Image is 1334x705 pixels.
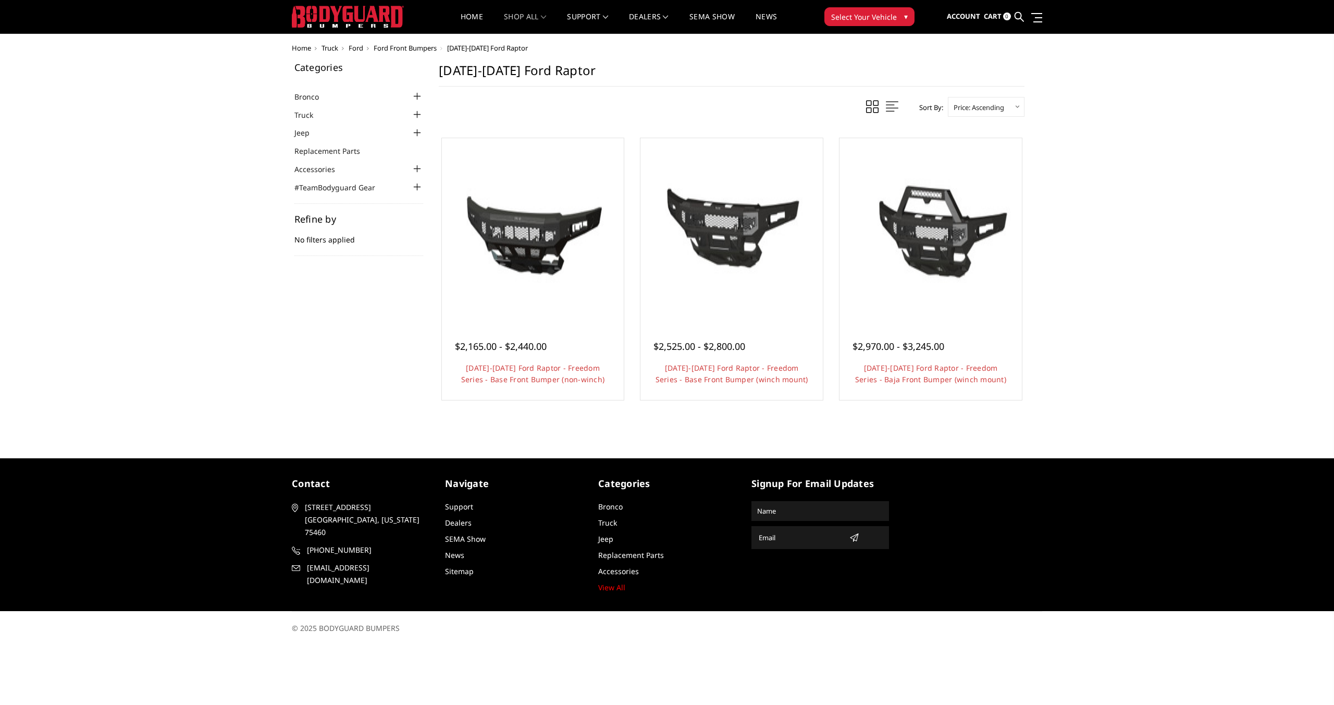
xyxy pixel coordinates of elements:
[598,518,617,528] a: Truck
[756,13,777,33] a: News
[567,13,608,33] a: Support
[292,43,311,53] a: Home
[445,477,583,491] h5: Navigate
[445,518,472,528] a: Dealers
[853,340,944,352] span: $2,970.00 - $3,245.00
[904,11,908,22] span: ▾
[629,13,669,33] a: Dealers
[755,529,845,546] input: Email
[913,100,943,115] label: Sort By:
[598,477,736,491] h5: Categories
[984,3,1011,31] a: Cart 0
[292,562,429,587] a: [EMAIL_ADDRESS][DOMAIN_NAME]
[643,141,820,318] img: 2021-2025 Ford Raptor - Freedom Series - Base Front Bumper (winch mount)
[1003,13,1011,20] span: 0
[294,145,373,156] a: Replacement Parts
[455,340,547,352] span: $2,165.00 - $2,440.00
[753,503,887,519] input: Name
[307,562,428,587] span: [EMAIL_ADDRESS][DOMAIN_NAME]
[947,11,980,21] span: Account
[294,214,424,224] h5: Refine by
[461,363,605,384] a: [DATE]-[DATE] Ford Raptor - Freedom Series - Base Front Bumper (non-winch)
[461,13,483,33] a: Home
[305,501,426,539] span: [STREET_ADDRESS] [GEOGRAPHIC_DATA], [US_STATE] 75460
[294,91,332,102] a: Bronco
[504,13,546,33] a: shop all
[855,363,1006,384] a: [DATE]-[DATE] Ford Raptor - Freedom Series - Baja Front Bumper (winch mount)
[445,534,486,544] a: SEMA Show
[831,11,897,22] span: Select Your Vehicle
[307,544,428,556] span: [PHONE_NUMBER]
[294,110,326,120] a: Truck
[292,6,404,28] img: BODYGUARD BUMPERS
[947,3,980,31] a: Account
[445,566,474,576] a: Sitemap
[294,182,388,193] a: #TeamBodyguard Gear
[751,477,889,491] h5: signup for email updates
[294,63,424,72] h5: Categories
[294,164,348,175] a: Accessories
[824,7,915,26] button: Select Your Vehicle
[322,43,338,53] a: Truck
[292,544,429,556] a: [PHONE_NUMBER]
[598,566,639,576] a: Accessories
[598,534,613,544] a: Jeep
[444,141,622,318] a: 2021-2025 Ford Raptor - Freedom Series - Base Front Bumper (non-winch) 2021-2025 Ford Raptor - Fr...
[653,340,745,352] span: $2,525.00 - $2,800.00
[598,582,625,592] a: View All
[294,127,323,138] a: Jeep
[842,141,1019,318] a: 2021-2025 Ford Raptor - Freedom Series - Baja Front Bumper (winch mount) 2021-2025 Ford Raptor - ...
[292,477,429,491] h5: contact
[689,13,735,33] a: SEMA Show
[349,43,363,53] a: Ford
[656,363,808,384] a: [DATE]-[DATE] Ford Raptor - Freedom Series - Base Front Bumper (winch mount)
[447,43,528,53] span: [DATE]-[DATE] Ford Raptor
[294,214,424,256] div: No filters applied
[445,550,464,560] a: News
[598,550,664,560] a: Replacement Parts
[984,11,1002,21] span: Cart
[439,63,1024,87] h1: [DATE]-[DATE] Ford Raptor
[292,623,400,633] span: © 2025 BODYGUARD BUMPERS
[445,502,473,512] a: Support
[374,43,437,53] a: Ford Front Bumpers
[598,502,623,512] a: Bronco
